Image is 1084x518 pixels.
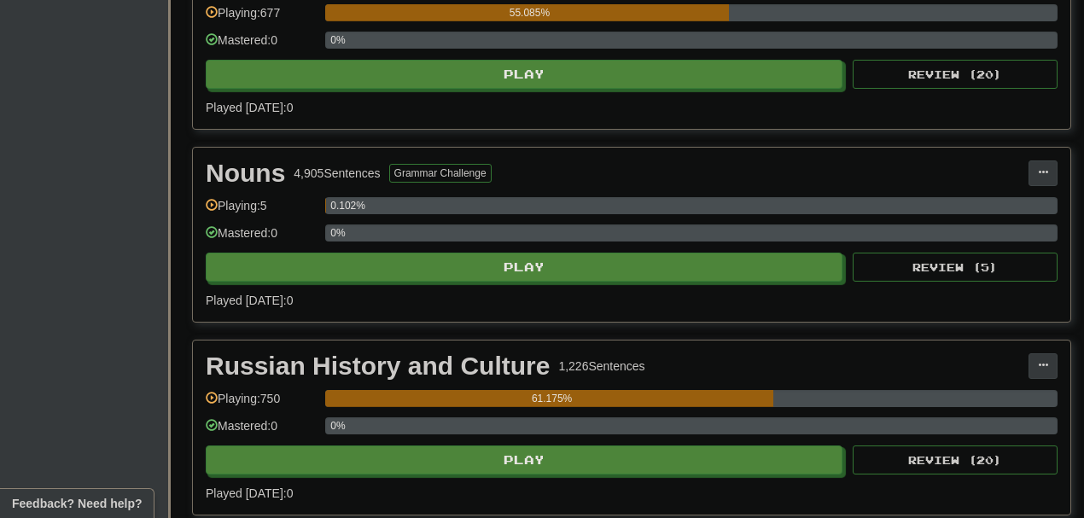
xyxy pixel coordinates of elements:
[206,294,293,307] span: Played [DATE]: 0
[294,165,380,182] div: 4,905 Sentences
[206,390,317,418] div: Playing: 750
[330,390,773,407] div: 61.175%
[206,445,842,474] button: Play
[853,60,1058,89] button: Review (20)
[206,4,317,32] div: Playing: 677
[206,160,285,186] div: Nouns
[206,224,317,253] div: Mastered: 0
[206,101,293,114] span: Played [DATE]: 0
[558,358,644,375] div: 1,226 Sentences
[12,495,142,512] span: Open feedback widget
[206,417,317,445] div: Mastered: 0
[206,197,317,225] div: Playing: 5
[206,253,842,282] button: Play
[206,353,550,379] div: Russian History and Culture
[389,164,492,183] button: Grammar Challenge
[853,445,1058,474] button: Review (20)
[853,253,1058,282] button: Review (5)
[206,60,842,89] button: Play
[206,486,293,500] span: Played [DATE]: 0
[206,32,317,60] div: Mastered: 0
[330,4,728,21] div: 55.085%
